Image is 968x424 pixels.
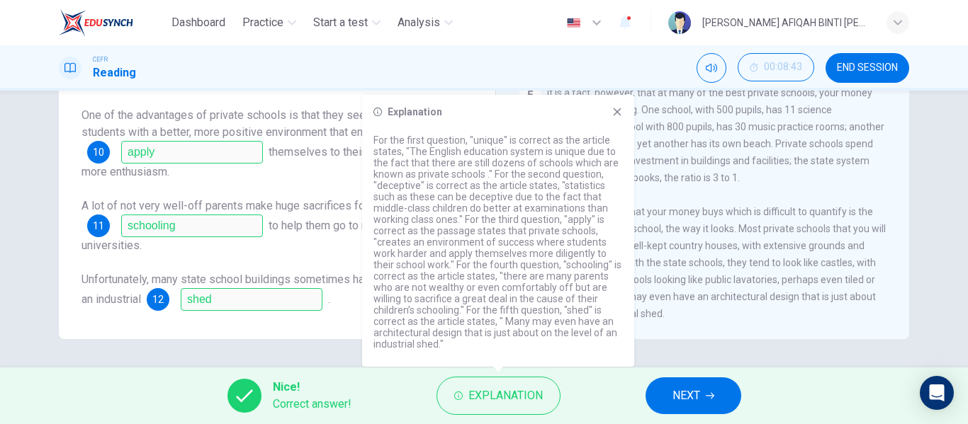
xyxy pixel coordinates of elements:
span: One of the things that your money buys which is difficult to quantify is the appearance of the sc... [519,206,886,319]
span: Correct answer! [273,396,351,413]
span: A lot of not very well-off parents make huge sacrifices for their children’s [81,199,442,212]
div: [PERSON_NAME] AFIQAH BINTI [PERSON_NAME] [702,14,869,31]
span: 11 [93,221,104,231]
span: END SESSION [837,62,898,74]
span: 00:08:43 [764,62,802,73]
img: en [565,18,583,28]
span: CEFR [93,55,108,64]
p: For the first question, "unique" is correct as the article states, "The English education system ... [373,134,623,350]
div: Open Intercom Messenger [920,376,954,410]
span: Practice [242,14,283,31]
span: 12 [152,294,164,304]
img: Profile picture [668,11,691,34]
span: Analysis [398,14,440,31]
h6: Explanation [388,106,442,118]
span: 10 [93,147,104,157]
span: Nice! [273,379,351,396]
span: Start a test [313,14,368,31]
span: Unfortunately, many state school buildings sometimes have the appearance of an industrial [81,273,468,306]
div: Mute [697,53,726,83]
span: NEXT [672,386,700,406]
h1: Reading [93,64,136,81]
span: One of the advantages of private schools is that they seem to provide students with a better, mor... [81,108,449,139]
div: Hide [738,53,814,83]
span: . [328,292,330,306]
span: Explanation [468,386,543,406]
span: Dashboard [171,14,225,31]
img: EduSynch logo [59,8,133,37]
